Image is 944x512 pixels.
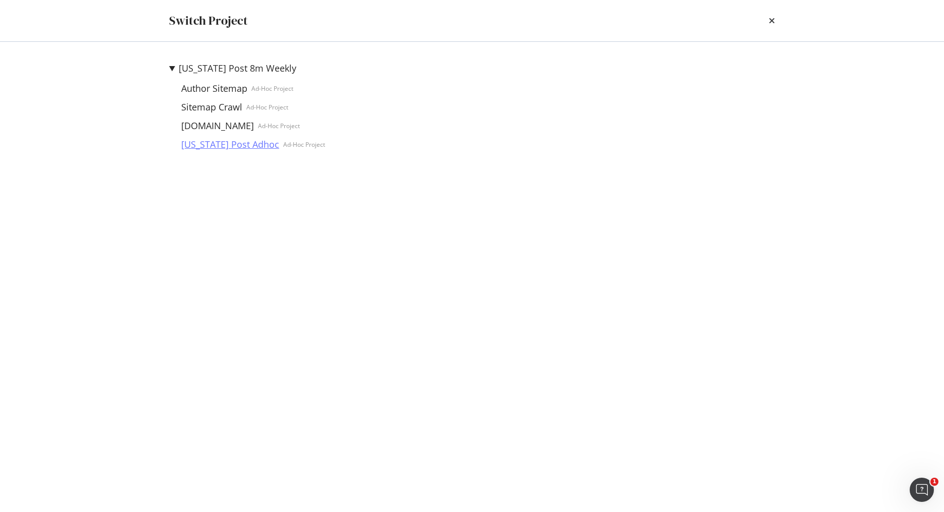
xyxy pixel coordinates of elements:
[177,102,246,112] a: Sitemap Crawl
[179,63,296,74] a: [US_STATE] Post 8m Weekly
[169,62,325,75] summary: [US_STATE] Post 8m Weekly
[246,103,288,111] div: Ad-Hoc Project
[251,84,293,93] div: Ad-Hoc Project
[283,140,325,149] div: Ad-Hoc Project
[258,122,300,130] div: Ad-Hoc Project
[910,478,934,502] iframe: Intercom live chat
[177,139,283,150] a: [US_STATE] Post Adhoc
[177,121,258,131] a: [DOMAIN_NAME]
[177,83,251,94] a: Author Sitemap
[169,12,248,29] div: Switch Project
[930,478,938,486] span: 1
[769,12,775,29] div: times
